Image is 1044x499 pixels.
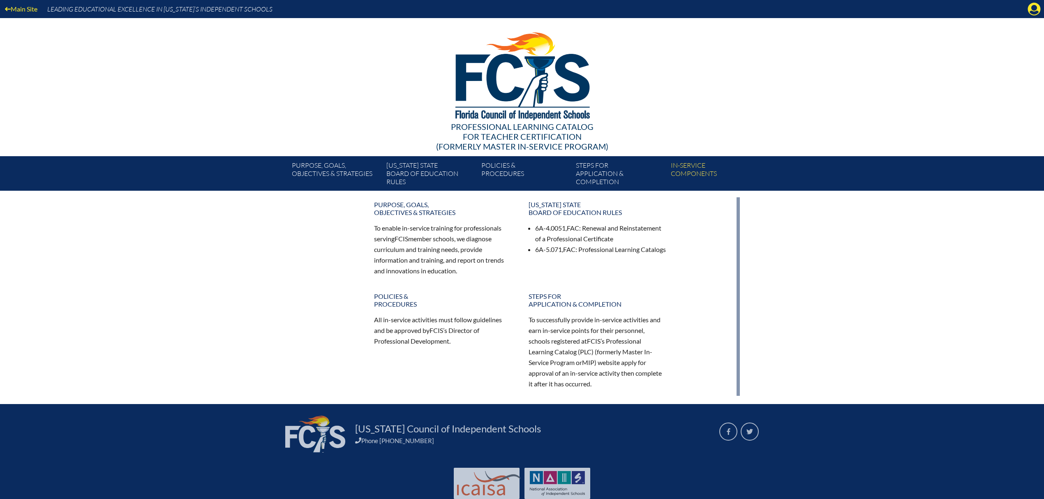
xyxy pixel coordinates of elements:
a: [US_STATE] StateBoard of Education rules [524,197,672,219]
span: FCIS [430,326,443,334]
a: Main Site [2,3,41,14]
img: Int'l Council Advancing Independent School Accreditation logo [457,471,520,496]
a: [US_STATE] Council of Independent Schools [352,422,544,435]
span: PLC [580,348,591,356]
a: Steps forapplication & completion [573,159,667,191]
a: Steps forapplication & completion [524,289,672,311]
li: 6A-4.0051, : Renewal and Reinstatement of a Professional Certificate [535,223,667,244]
p: To enable in-service training for professionals serving member schools, we diagnose curriculum an... [374,223,512,276]
p: To successfully provide in-service activities and earn in-service points for their personnel, sch... [529,314,667,389]
span: for Teacher Certification [463,132,582,141]
a: In-servicecomponents [668,159,762,191]
div: Phone [PHONE_NUMBER] [355,437,709,444]
a: Policies &Procedures [369,289,517,311]
span: FAC [567,224,579,232]
span: FCIS [587,337,601,345]
a: Purpose, goals,objectives & strategies [369,197,517,219]
svg: Manage account [1028,2,1041,16]
span: FCIS [395,235,408,243]
img: FCIS_logo_white [285,416,345,453]
p: All in-service activities must follow guidelines and be approved by ’s Director of Professional D... [374,314,512,347]
a: [US_STATE] StateBoard of Education rules [383,159,478,191]
img: NAIS Logo [530,471,585,496]
a: Policies &Procedures [478,159,573,191]
a: Purpose, goals,objectives & strategies [289,159,383,191]
div: Professional Learning Catalog (formerly Master In-service Program) [285,122,759,151]
span: MIP [582,358,594,366]
li: 6A-5.071, : Professional Learning Catalogs [535,244,667,255]
img: FCISlogo221.eps [437,18,607,130]
span: FAC [563,245,575,253]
